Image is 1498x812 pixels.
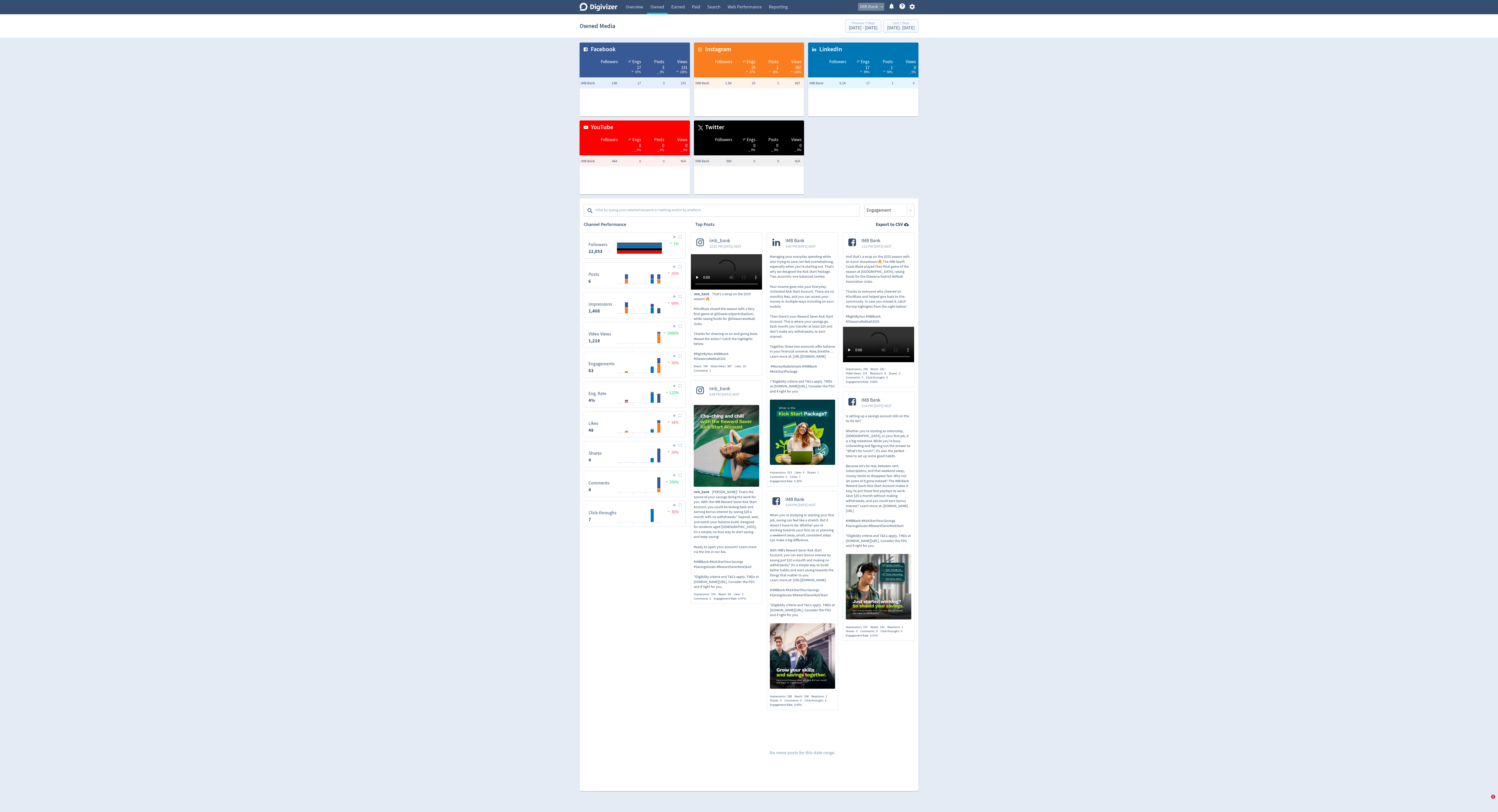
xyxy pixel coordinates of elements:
div: Impressions [770,470,795,475]
span: _ 0% [748,148,755,152]
text: 06/08 [617,524,623,527]
text: 06/08 [617,315,623,319]
span: 8 [884,371,886,375]
p: That’s a wrap on the 2025 season!🔥 #OurBlaze closed the season with a fiery final game at @Illawa... [694,292,759,361]
span: 268 [804,694,809,698]
text: 06/08 [617,494,623,498]
span: 0 [876,629,878,633]
p: When you’re studying or starting your first job, saving can feel like a stretch. But it doesn’t h... [770,513,835,617]
div: 0 [623,143,641,147]
div: 987 [783,65,801,69]
div: Comments [846,375,866,380]
text: 10/08 [643,375,649,378]
div: 0 [646,143,664,147]
span: Followers [601,59,618,65]
text: 10/08 [643,524,649,527]
span: Instagram [703,45,731,54]
a: IMB Bank1:13 PM [DATE] AESTAnd that's a wrap on the 2025 season with an iconic showdown!🔥 The IMB... [843,233,914,364]
div: 17 [623,65,641,69]
dt: Likes [588,421,598,426]
text: 10/08 [643,405,649,408]
span: Engs [747,137,755,143]
text: 08/08 [630,494,636,498]
img: positive-performance.svg [664,480,669,483]
div: Engagement Rate [714,597,749,601]
span: Followers [715,59,732,65]
img: positive-performance.svg [662,331,667,334]
div: [DATE] - [DATE] [849,26,877,30]
span: 8:48 PM [DATE] AEST [709,392,740,397]
span: imb_bank [694,292,712,297]
span: Views [677,137,687,143]
img: negative-performance-white.svg [630,69,635,73]
a: IMB Bank5:54 PM [DATE] AESTWhen you’re studying or starting your first job, saving can feel like ... [767,491,838,690]
td: 2 [757,78,780,88]
span: imb_bank [709,386,740,392]
svg: Likes 28 [586,414,683,435]
span: 99 [728,592,731,596]
div: Likes [795,470,807,475]
span: Posts [768,59,778,65]
text: 08/08 [630,464,636,468]
span: 27% [744,70,755,74]
iframe: Intercom live chat [1481,795,1493,807]
div: 0 [783,143,801,147]
td: 0 [619,156,642,166]
img: negative-performance.svg [666,509,671,513]
td: N/A [780,156,804,166]
svg: Comments 1 [586,473,683,495]
span: 57% [630,70,641,74]
span: 281 [880,367,885,371]
span: IMB Bank [861,397,892,403]
strong: 1,408 [588,308,600,314]
span: 3 [742,592,743,596]
dt: Posts [588,272,599,277]
text: 08/08 [630,405,636,408]
td: 0 [895,78,918,88]
div: Shares [807,470,822,475]
dt: Eng. Rate [588,391,606,397]
span: 36% [666,509,679,515]
img: https://media.cf.digivizer.com/images/linkedin-121165075-urn:li:ugcPost:7360561872841981952-183d3... [770,400,835,465]
span: IMB Bank [695,159,716,164]
text: 10/08 [643,464,649,468]
td: 6.1K [823,78,847,88]
div: Engagement Rate [770,479,805,483]
div: Click-throughs [866,375,891,380]
td: N/A [666,156,690,166]
span: 100% [789,70,801,74]
span: 1 [1491,795,1495,799]
span: _ 0% [771,148,778,152]
svg: Shares 0 [586,443,683,465]
div: Video Views [711,364,735,369]
div: [DATE] - [DATE] [887,26,915,30]
img: negative-performance.svg [666,271,671,275]
span: 12:31 PM [DATE] AEST [709,244,742,249]
text: 10/08 [643,435,649,438]
span: 0 [710,597,711,601]
dt: Click-throughs [588,510,617,516]
text: 12/08 [656,464,662,468]
div: Likes [734,592,746,597]
span: 1 [710,369,711,373]
h2: Top Posts [695,221,715,228]
span: Posts [883,59,893,65]
strong: 4 [588,457,591,463]
a: imb_bank12:31 PM [DATE] AESTimb_bankThat’s a wrap on the 2025 season!🔥 #OurBlaze closed the seaso... [691,233,762,373]
strong: 6 [588,278,591,284]
img: negative-performance-white.svg [767,69,772,73]
div: Impressions [846,367,871,371]
table: customized table [694,43,804,116]
text: 12/08 [656,315,662,319]
svg: Impressions 310 [586,294,683,316]
svg: Engagements 29 [586,354,683,375]
div: 17 [851,65,870,69]
td: 29 [733,78,757,88]
div: 0 [669,143,687,147]
div: Video Views [846,371,870,376]
span: Posts [654,59,664,65]
dt: Followers [588,242,608,248]
img: positive-performance-white.svg [744,69,750,73]
div: Clicks [790,475,803,479]
div: Reach [718,592,734,597]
